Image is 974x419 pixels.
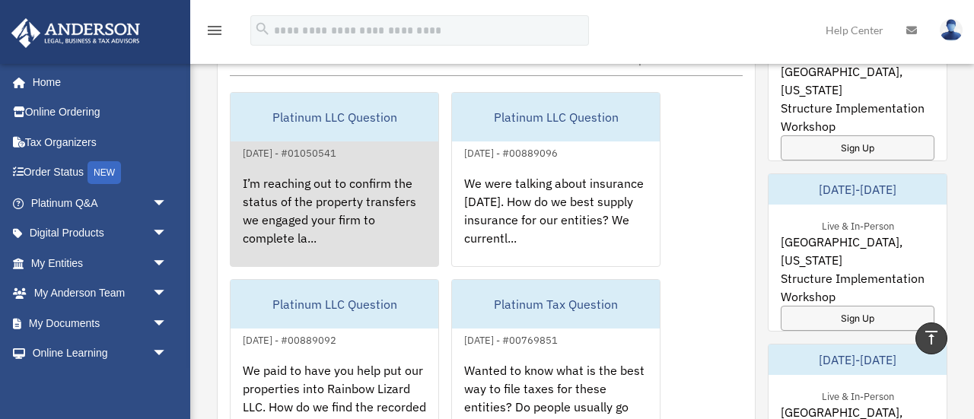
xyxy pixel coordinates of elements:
div: Platinum LLC Question [231,93,438,141]
div: [DATE]-[DATE] [769,344,947,375]
a: Sign Up [781,135,934,160]
a: My Anderson Teamarrow_drop_down [11,278,190,309]
a: Order StatusNEW [11,157,190,189]
div: Live & In-Person [810,387,906,403]
span: arrow_drop_down [152,278,183,309]
div: I’m reaching out to confirm the status of the property transfers we engaged your firm to complete... [231,162,438,281]
span: arrow_drop_down [152,188,183,219]
span: arrow_drop_down [152,218,183,249]
i: vertical_align_top [922,329,941,347]
span: Structure Implementation Workshop [781,99,934,135]
div: [DATE]-[DATE] [769,174,947,205]
div: [DATE] - #00889096 [452,144,570,160]
span: Structure Implementation Workshop [781,269,934,306]
div: Platinum LLC Question [452,93,660,141]
div: [DATE] - #00769851 [452,331,570,347]
a: Platinum LLC Question[DATE] - #01050541I’m reaching out to confirm the status of the property tra... [230,92,439,267]
span: arrow_drop_down [152,308,183,339]
a: Tax Organizers [11,127,190,157]
span: arrow_drop_down [152,338,183,370]
i: search [254,21,271,37]
img: User Pic [940,19,963,41]
a: My Entitiesarrow_drop_down [11,248,190,278]
a: My Documentsarrow_drop_down [11,308,190,338]
a: Platinum LLC Question[DATE] - #00889096We were talking about insurance [DATE]. How do we best sup... [451,92,660,267]
div: We were talking about insurance [DATE]. How do we best supply insurance for our entities? We curr... [452,162,660,281]
a: Online Learningarrow_drop_down [11,338,190,369]
span: arrow_drop_down [152,248,183,279]
div: NEW [88,161,121,184]
a: Sign Up [781,306,934,331]
a: Online Ordering [11,97,190,128]
span: [GEOGRAPHIC_DATA], [US_STATE] [781,62,934,99]
img: Anderson Advisors Platinum Portal [7,18,145,48]
div: Live & In-Person [810,217,906,233]
div: Platinum LLC Question [231,280,438,329]
div: [DATE] - #01050541 [231,144,349,160]
a: Digital Productsarrow_drop_down [11,218,190,249]
a: vertical_align_top [915,322,947,354]
div: [DATE] - #00889092 [231,331,349,347]
a: Home [11,67,183,97]
a: Platinum Q&Aarrow_drop_down [11,188,190,218]
span: [GEOGRAPHIC_DATA], [US_STATE] [781,233,934,269]
a: menu [205,27,224,40]
i: menu [205,21,224,40]
div: Platinum Tax Question [452,280,660,329]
